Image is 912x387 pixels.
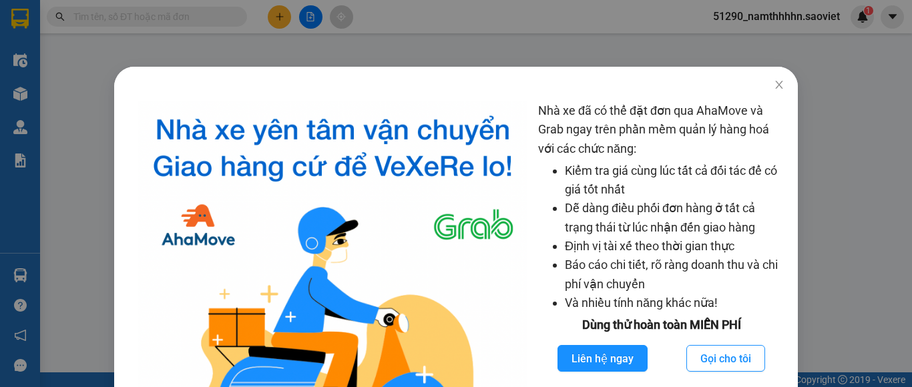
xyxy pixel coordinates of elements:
[686,345,765,372] button: Gọi cho tôi
[557,345,648,372] button: Liên hệ ngay
[565,256,784,294] li: Báo cáo chi tiết, rõ ràng doanh thu và chi phí vận chuyển
[565,294,784,312] li: Và nhiều tính năng khác nữa!
[774,79,784,90] span: close
[760,67,798,104] button: Close
[572,350,634,367] span: Liên hệ ngay
[565,161,784,200] li: Kiểm tra giá cùng lúc tất cả đối tác để có giá tốt nhất
[565,237,784,256] li: Định vị tài xế theo thời gian thực
[538,316,784,334] div: Dùng thử hoàn toàn MIỄN PHÍ
[565,199,784,237] li: Dễ dàng điều phối đơn hàng ở tất cả trạng thái từ lúc nhận đến giao hàng
[700,350,751,367] span: Gọi cho tôi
